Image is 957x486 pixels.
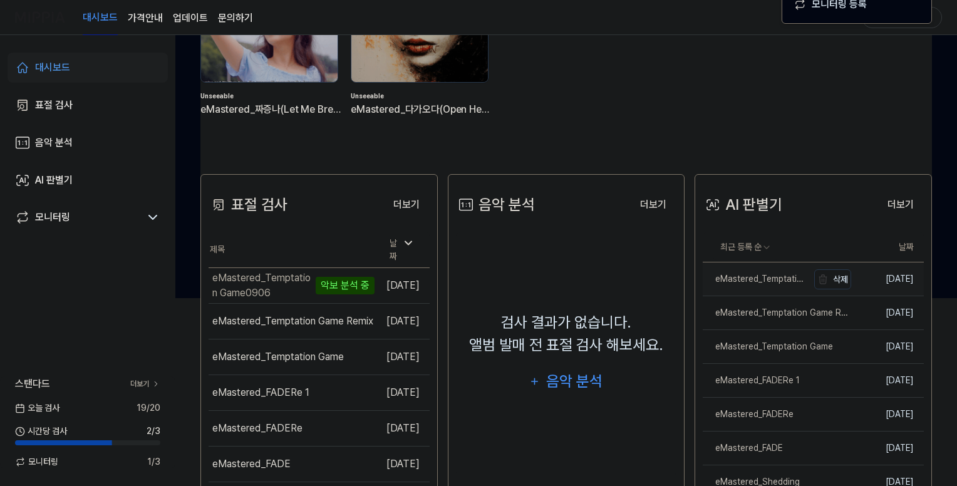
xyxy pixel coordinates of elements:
[375,410,430,446] td: [DATE]
[212,421,303,436] div: eMastered_FADERe
[15,455,58,468] span: 모니터링
[814,269,851,289] button: 삭제
[521,366,611,396] button: 음악 분석
[703,408,794,421] div: eMastered_FADERe
[8,53,168,83] a: 대시보드
[851,296,924,330] td: [DATE]
[851,398,924,432] td: [DATE]
[469,311,663,356] div: 검사 결과가 없습니다. 앨범 발매 전 표절 검사 해보세요.
[316,277,375,294] div: 악보 분석 중
[703,306,851,319] div: eMastered_Temptation Game Remix
[8,165,168,195] a: AI 판별기
[544,370,604,393] div: 음악 분석
[130,378,160,390] a: 더보기
[703,340,833,353] div: eMastered_Temptation Game
[15,376,50,391] span: 스탠다드
[851,330,924,364] td: [DATE]
[35,173,73,188] div: AI 판별기
[147,455,160,468] span: 1 / 3
[15,401,59,415] span: 오늘 검사
[851,232,924,262] th: 날짜
[703,296,851,329] a: eMastered_Temptation Game Remix
[703,374,800,387] div: eMastered_FADERe 1
[209,232,375,268] th: 제목
[137,401,160,415] span: 19 / 20
[375,267,430,303] td: [DATE]
[851,432,924,465] td: [DATE]
[35,135,73,150] div: 음악 분석
[351,91,491,101] div: Unseeable
[35,210,70,225] div: 모니터링
[147,425,160,438] span: 2 / 3
[703,432,851,465] a: eMastered_FADE
[703,364,851,397] a: eMastered_FADERe 1
[351,101,491,118] div: eMastered_다가오다(Open Heart)
[212,271,313,301] div: eMastered_Temptation Game0906
[209,194,287,216] div: 표절 검사
[15,210,140,225] a: 모니터링
[35,60,70,75] div: 대시보드
[703,262,808,296] a: eMastered_Temptation Game0906
[212,349,344,364] div: eMastered_Temptation Game
[703,398,851,431] a: eMastered_FADERe
[385,233,420,267] div: 날짜
[212,457,291,472] div: eMastered_FADE
[218,11,253,26] a: 문의하기
[851,262,924,296] td: [DATE]
[630,192,676,217] button: 더보기
[83,1,118,35] a: 대시보드
[128,11,163,26] button: 가격안내
[375,339,430,375] td: [DATE]
[851,364,924,398] td: [DATE]
[200,101,341,118] div: eMastered_짜증나(Let Me Breathe)
[15,425,67,438] span: 시간당 검사
[703,194,782,216] div: AI 판별기
[703,442,783,455] div: eMastered_FADE
[8,128,168,158] a: 음악 분석
[375,446,430,482] td: [DATE]
[877,192,924,217] button: 더보기
[703,330,851,363] a: eMastered_Temptation Game
[212,314,373,329] div: eMastered_Temptation Game Remix
[8,90,168,120] a: 표절 검사
[375,303,430,339] td: [DATE]
[815,272,830,287] img: delete
[173,11,208,26] a: 업데이트
[703,272,808,286] div: eMastered_Temptation Game0906
[375,375,430,410] td: [DATE]
[212,385,309,400] div: eMastered_FADERe 1
[456,194,535,216] div: 음악 분석
[35,98,73,113] div: 표절 검사
[383,192,430,217] button: 더보기
[200,91,341,101] div: Unseeable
